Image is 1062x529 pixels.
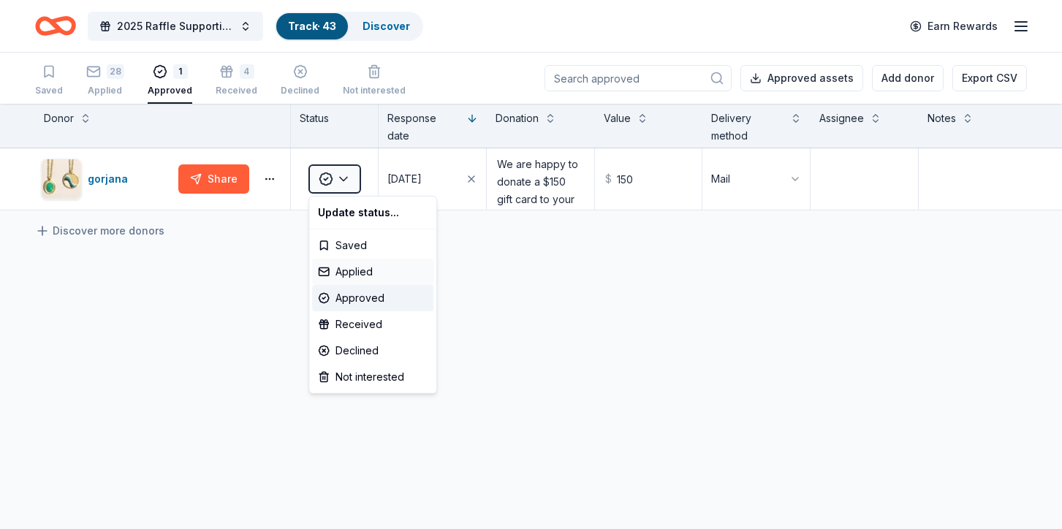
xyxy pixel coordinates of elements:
[312,259,433,285] div: Applied
[312,232,433,259] div: Saved
[312,338,433,364] div: Declined
[312,199,433,226] div: Update status...
[312,364,433,390] div: Not interested
[312,311,433,338] div: Received
[312,285,433,311] div: Approved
